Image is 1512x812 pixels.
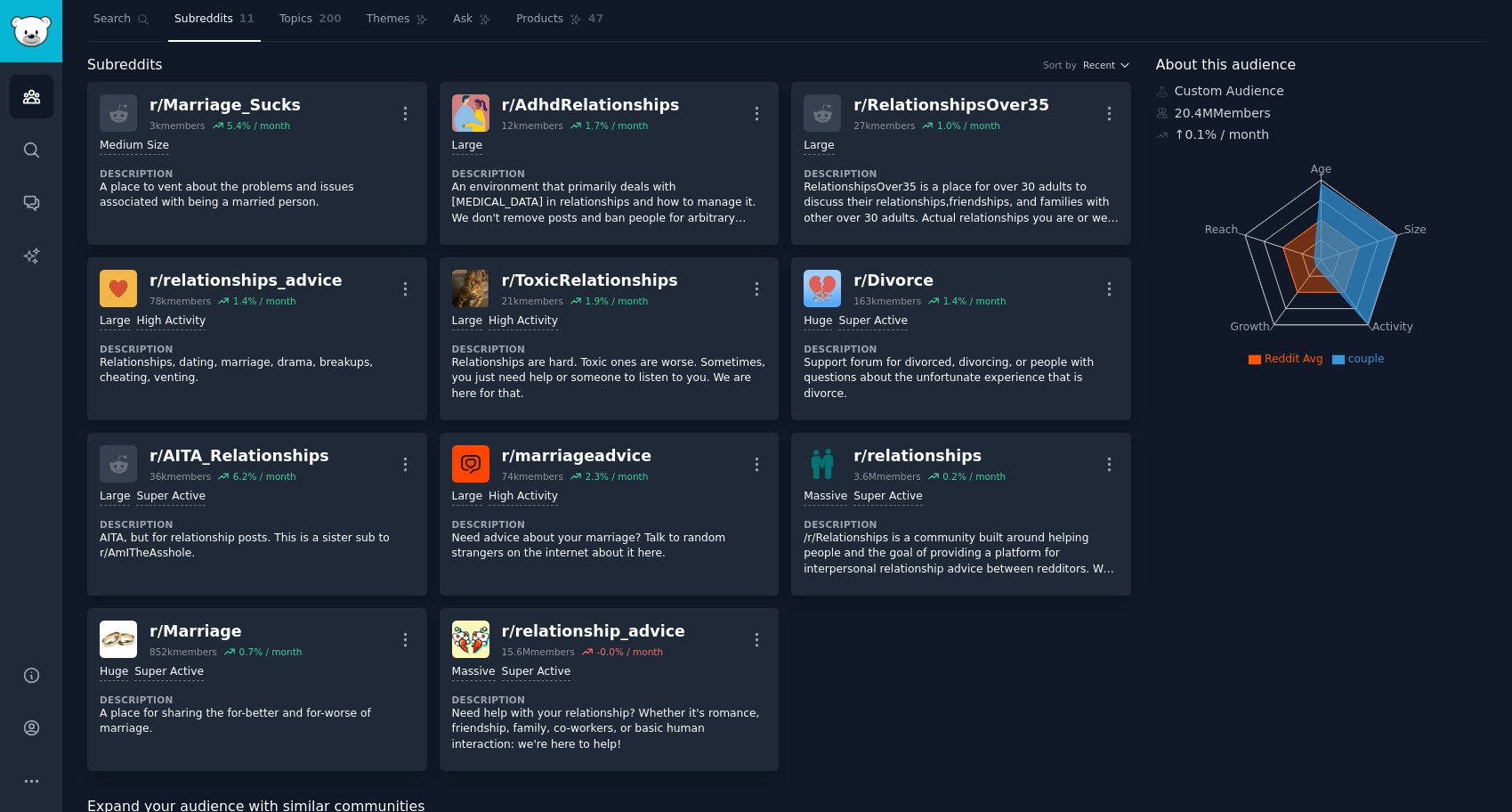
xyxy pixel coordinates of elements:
[1230,321,1269,333] tspan: Growth
[452,518,767,531] dt: Description
[804,138,834,155] div: Large
[87,608,427,771] a: Marriager/Marriage852kmembers0.7% / monthHugeSuper ActiveDescriptionA place for sharing the for-b...
[804,180,1119,227] p: RelationshipsOver35 is a place for over 30 adults to discuss their relationships,friendships, and...
[87,82,427,245] a: r/Marriage_Sucks3kmembers5.4% / monthMedium SizeDescriptionA place to vent about the problems and...
[853,295,921,307] div: 163k members
[489,489,558,506] div: High Activity
[1156,82,1487,101] div: Custom Audience
[502,621,685,643] div: r/ relationship_advice
[452,180,767,227] p: An environment that primarily deals with [MEDICAL_DATA] in relationships and how to manage it. We...
[233,295,296,307] div: 1.4 % / month
[804,167,1119,180] dt: Description
[502,119,563,132] div: 12k members
[452,355,767,402] p: Relationships are hard. Toxic ones are worse. Sometimes, you just need help or someone to listen ...
[440,82,780,245] a: AdhdRelationshipsr/AdhdRelationships12kmembers1.7% / monthLargeDescriptionAn environment that pri...
[150,295,211,307] div: 78k members
[804,518,1119,531] dt: Description
[100,138,169,155] div: Medium Size
[791,433,1131,596] a: relationshipsr/relationships3.6Mmembers0.2% / monthMassiveSuper ActiveDescription/r/Relationships...
[452,694,767,706] dt: Description
[452,489,482,506] div: Large
[853,445,1006,467] div: r/ relationships
[239,12,255,28] span: 11
[585,470,648,483] div: 2.3 % / month
[100,621,137,658] img: Marriage
[319,12,342,28] span: 200
[510,5,610,42] a: Products47
[227,119,290,132] div: 5.4 % / month
[100,180,415,211] p: A place to vent about the problems and issues associated with being a married person.
[585,119,648,132] div: 1.7 % / month
[150,621,302,643] div: r/ Marriage
[502,646,575,658] div: 15.6M members
[502,295,563,307] div: 21k members
[452,706,767,753] p: Need help with your relationship? Whether it's romance, friendship, family, co-workers, or basic ...
[150,646,217,658] div: 852k members
[239,646,302,658] div: 0.7 % / month
[853,270,1006,292] div: r/ Divorce
[87,5,156,42] a: Search
[838,313,908,330] div: Super Active
[134,664,204,681] div: Super Active
[853,119,915,132] div: 27k members
[502,270,678,292] div: r/ ToxicRelationships
[174,12,233,28] span: Subreddits
[100,706,415,737] p: A place for sharing the for-better and for-worse of marriage.
[11,16,52,47] img: GummySearch logo
[100,343,415,355] dt: Description
[804,270,841,307] img: Divorce
[791,82,1131,245] a: r/RelationshipsOver3527kmembers1.0% / monthLargeDescriptionRelationshipsOver35 is a place for ove...
[360,5,435,42] a: Themes
[943,295,1007,307] div: 1.4 % / month
[452,621,489,658] img: relationship_advice
[452,94,489,132] img: AdhdRelationships
[100,664,128,681] div: Huge
[1265,353,1323,365] span: Reddit Avg
[440,608,780,771] a: relationship_advicer/relationship_advice15.6Mmembers-0.0% / monthMassiveSuper ActiveDescriptionNe...
[150,470,211,483] div: 36k members
[87,257,427,420] a: relationships_advicer/relationships_advice78kmembers1.4% / monthLargeHigh ActivityDescriptionRela...
[452,343,767,355] dt: Description
[367,12,410,28] span: Themes
[502,445,652,467] div: r/ marriageadvice
[168,5,261,42] a: Subreddits11
[516,12,563,28] span: Products
[804,445,841,483] img: relationships
[87,433,427,596] a: r/AITA_Relationships36kmembers6.2% / monthLargeSuper ActiveDescriptionAITA, but for relationship ...
[804,313,832,330] div: Huge
[1156,104,1487,123] div: 20.4M Members
[447,5,497,42] a: Ask
[937,119,1000,132] div: 1.0 % / month
[1348,353,1385,365] span: couple
[1156,54,1296,77] span: About this audience
[804,355,1119,402] p: Support forum for divorced, divorcing, or people with questions about the unfortunate experience ...
[804,531,1119,578] p: /r/Relationships is a community built around helping people and the goal of providing a platform ...
[502,664,571,681] div: Super Active
[791,257,1131,420] a: Divorcer/Divorce163kmembers1.4% / monthHugeSuper ActiveDescriptionSupport forum for divorced, div...
[233,470,296,483] div: 6.2 % / month
[588,12,603,28] span: 47
[1372,321,1413,333] tspan: Activity
[596,646,663,658] div: -0.0 % / month
[100,313,130,330] div: Large
[585,295,648,307] div: 1.9 % / month
[100,355,415,386] p: Relationships, dating, marriage, drama, breakups, cheating, venting.
[100,489,130,506] div: Large
[804,489,847,506] div: Massive
[853,470,921,483] div: 3.6M members
[100,167,415,180] dt: Description
[440,257,780,420] a: ToxicRelationshipsr/ToxicRelationships21kmembers1.9% / monthLargeHigh ActivityDescriptionRelation...
[1403,223,1426,235] tspan: Size
[87,54,163,77] span: Subreddits
[100,518,415,531] dt: Description
[452,531,767,562] p: Need advice about your marriage? Talk to random strangers on the internet about it here.
[452,167,767,180] dt: Description
[804,343,1119,355] dt: Description
[93,12,131,28] span: Search
[1083,59,1115,71] span: Recent
[452,270,489,307] img: ToxicRelationships
[100,694,415,706] dt: Description
[1175,126,1269,144] div: ↑ 0.1 % / month
[150,445,329,467] div: r/ AITA_Relationships
[440,433,780,596] a: marriageadvicer/marriageadvice74kmembers2.3% / monthLargeHigh ActivityDescriptionNeed advice abou...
